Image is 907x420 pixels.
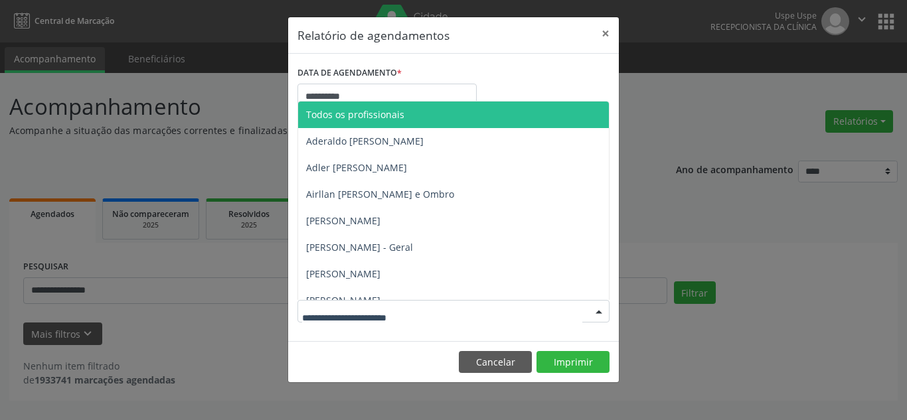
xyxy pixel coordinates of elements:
[306,188,454,200] span: Airllan [PERSON_NAME] e Ombro
[306,241,413,253] span: [PERSON_NAME] - Geral
[306,108,404,121] span: Todos os profissionais
[306,135,424,147] span: Aderaldo [PERSON_NAME]
[306,214,380,227] span: [PERSON_NAME]
[459,351,532,374] button: Cancelar
[306,294,380,307] span: [PERSON_NAME]
[306,267,380,280] span: [PERSON_NAME]
[592,17,619,50] button: Close
[306,161,407,174] span: Adler [PERSON_NAME]
[536,351,610,374] button: Imprimir
[297,27,450,44] h5: Relatório de agendamentos
[297,63,402,84] label: DATA DE AGENDAMENTO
